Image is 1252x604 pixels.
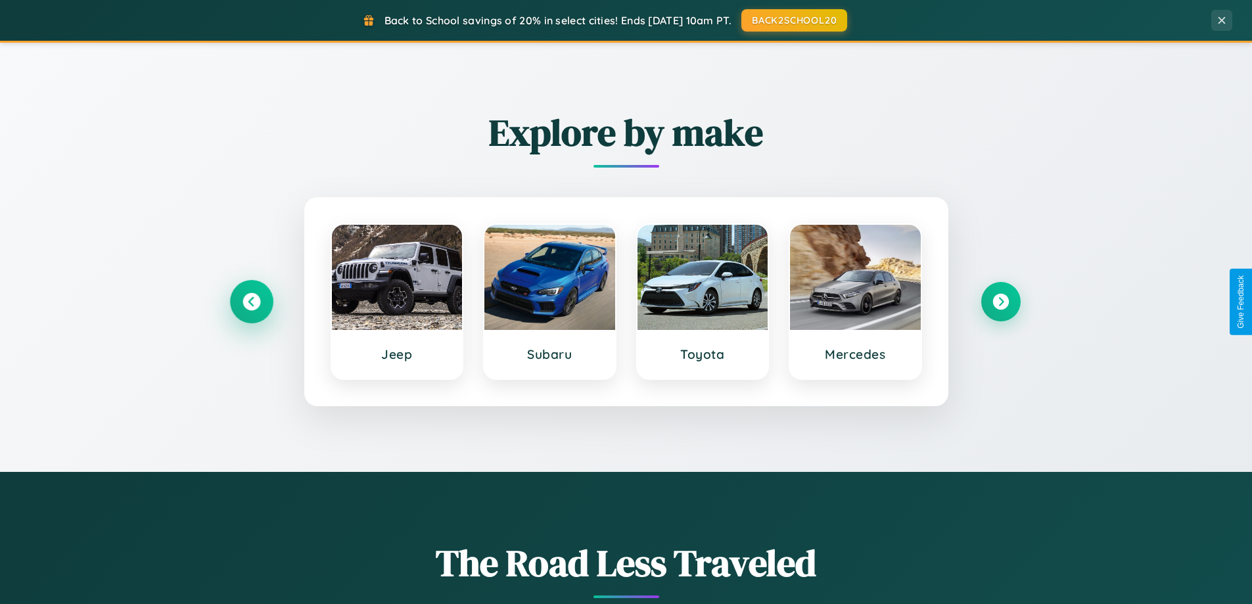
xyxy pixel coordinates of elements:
[232,538,1021,588] h1: The Road Less Traveled
[741,9,847,32] button: BACK2SCHOOL20
[803,346,908,362] h3: Mercedes
[345,346,450,362] h3: Jeep
[498,346,602,362] h3: Subaru
[1236,275,1245,329] div: Give Feedback
[384,14,731,27] span: Back to School savings of 20% in select cities! Ends [DATE] 10am PT.
[232,107,1021,158] h2: Explore by make
[651,346,755,362] h3: Toyota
